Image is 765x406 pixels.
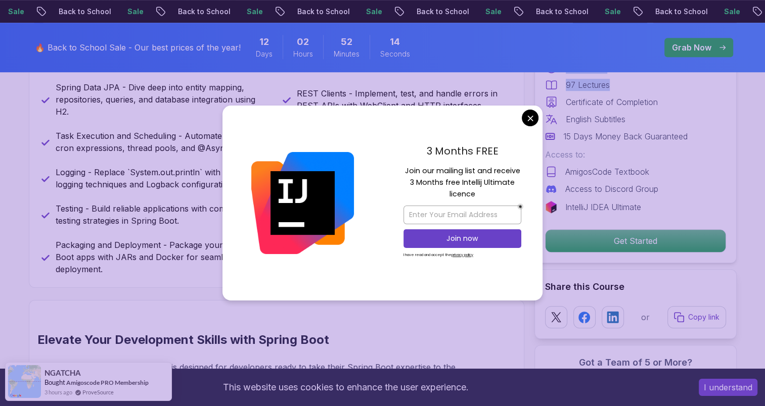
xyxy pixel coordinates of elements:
span: Hours [293,49,313,59]
button: Accept cookies [699,379,757,396]
span: 14 Seconds [390,35,400,49]
p: 15 Days Money Back Guaranteed [563,130,688,142]
p: Sale [318,7,350,17]
button: Copy link [667,306,726,328]
p: The course is designed for developers ready to take their Spring Boot expertise to the next level... [37,360,468,402]
p: AmigosCode Textbook [565,166,649,178]
h3: Got a Team of 5 or More? [545,356,726,370]
span: 52 Minutes [341,35,352,49]
div: This website uses cookies to enhance the user experience. [8,376,684,398]
p: 🔥 Back to School Sale - Our best prices of the year! [35,41,241,54]
p: English Subtitles [566,113,625,125]
p: Back to School [130,7,199,17]
p: Access to: [545,148,726,161]
h2: Share this Course [545,280,726,294]
p: Sale [199,7,231,17]
p: Sale [557,7,589,17]
p: Logging - Replace `System.out.println` with advanced logging techniques and Logback configurations. [56,166,271,190]
p: Back to School [249,7,318,17]
p: Sale [437,7,470,17]
span: Days [256,49,273,59]
span: 2 Hours [297,35,309,49]
img: provesource social proof notification image [8,365,41,398]
button: Get Started [545,229,726,252]
h2: Elevate Your Development Skills with Spring Boot [37,332,468,348]
span: NGATCHA [44,369,81,377]
p: Back to School [488,7,557,17]
p: Sale [79,7,112,17]
p: Copy link [688,312,719,322]
p: Sale [676,7,708,17]
p: Packaging and Deployment - Package your Spring Boot apps with JARs and Docker for seamless deploy... [56,239,271,275]
p: or [641,311,650,323]
p: IntelliJ IDEA Ultimate [565,201,641,213]
span: 12 Days [259,35,269,49]
span: Seconds [380,49,410,59]
p: Access to Discord Group [565,183,658,195]
span: Bought [44,378,65,386]
a: Amigoscode PRO Membership [66,379,149,386]
p: Grab Now [672,41,711,54]
p: REST Clients - Implement, test, and handle errors in REST APIs with WebClient and HTTP interfaces. [297,87,512,112]
p: Task Execution and Scheduling - Automate tasks with cron expressions, thread pools, and @Async. [56,130,271,154]
img: jetbrains logo [545,201,557,213]
a: ProveSource [82,388,114,396]
span: Minutes [334,49,359,59]
p: Spring Data JPA - Dive deep into entity mapping, repositories, queries, and database integration ... [56,81,271,118]
p: Back to School [607,7,676,17]
p: Back to School [11,7,79,17]
p: 97 Lectures [566,79,610,91]
span: 3 hours ago [44,388,72,396]
p: Get Started [546,230,726,252]
p: Back to School [369,7,437,17]
p: Certificate of Completion [566,96,658,108]
p: Testing - Build reliable applications with comprehensive testing strategies in Spring Boot. [56,202,271,227]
